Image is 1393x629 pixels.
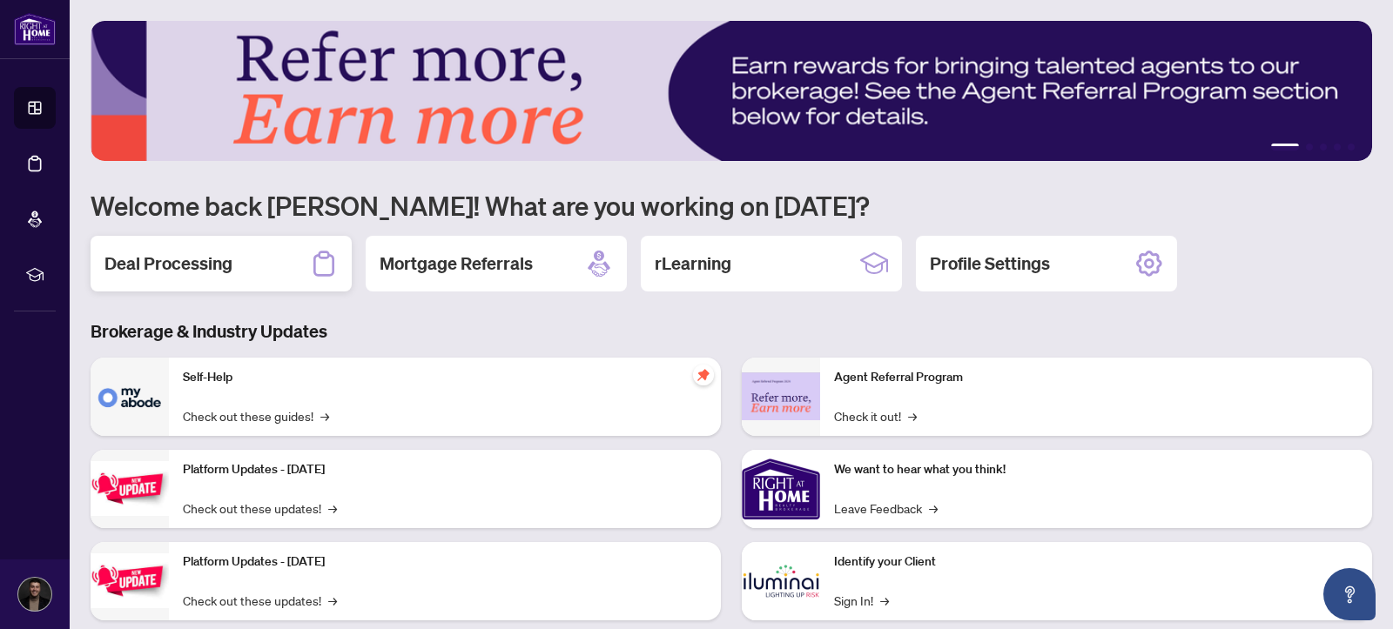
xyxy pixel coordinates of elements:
a: Sign In!→ [834,591,889,610]
span: → [320,406,329,425]
span: → [328,499,337,518]
button: 5 [1348,144,1355,151]
button: 1 [1271,144,1299,151]
p: Self-Help [183,368,707,387]
img: logo [14,13,56,45]
span: → [880,591,889,610]
a: Check out these updates!→ [183,591,337,610]
a: Leave Feedback→ [834,499,938,518]
span: → [908,406,917,425]
a: Check out these updates!→ [183,499,337,518]
span: pushpin [693,365,714,385]
p: Platform Updates - [DATE] [183,460,707,479]
img: Identify your Client [742,542,820,620]
img: Platform Updates - July 8, 2025 [91,553,169,608]
img: We want to hear what you think! [742,450,820,528]
p: Identify your Client [834,552,1358,572]
img: Profile Icon [18,578,51,611]
a: Check it out!→ [834,406,917,425]
img: Platform Updates - July 21, 2025 [91,461,169,516]
span: → [328,591,337,610]
button: 3 [1320,144,1327,151]
h2: Mortgage Referrals [380,251,533,276]
h2: rLearning [655,251,731,276]
button: 4 [1334,144,1341,151]
img: Agent Referral Program [742,372,820,420]
p: Platform Updates - [DATE] [183,552,707,572]
img: Self-Help [91,358,169,436]
img: Slide 0 [91,21,1372,161]
span: → [929,499,938,518]
a: Check out these guides!→ [183,406,329,425]
p: We want to hear what you think! [834,460,1358,479]
button: 2 [1306,144,1313,151]
h2: Deal Processing [104,251,232,276]
p: Agent Referral Program [834,368,1358,387]
h2: Profile Settings [930,251,1050,276]
h1: Welcome back [PERSON_NAME]! What are you working on [DATE]? [91,189,1372,222]
button: Open asap [1323,568,1376,620]
h3: Brokerage & Industry Updates [91,319,1372,344]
